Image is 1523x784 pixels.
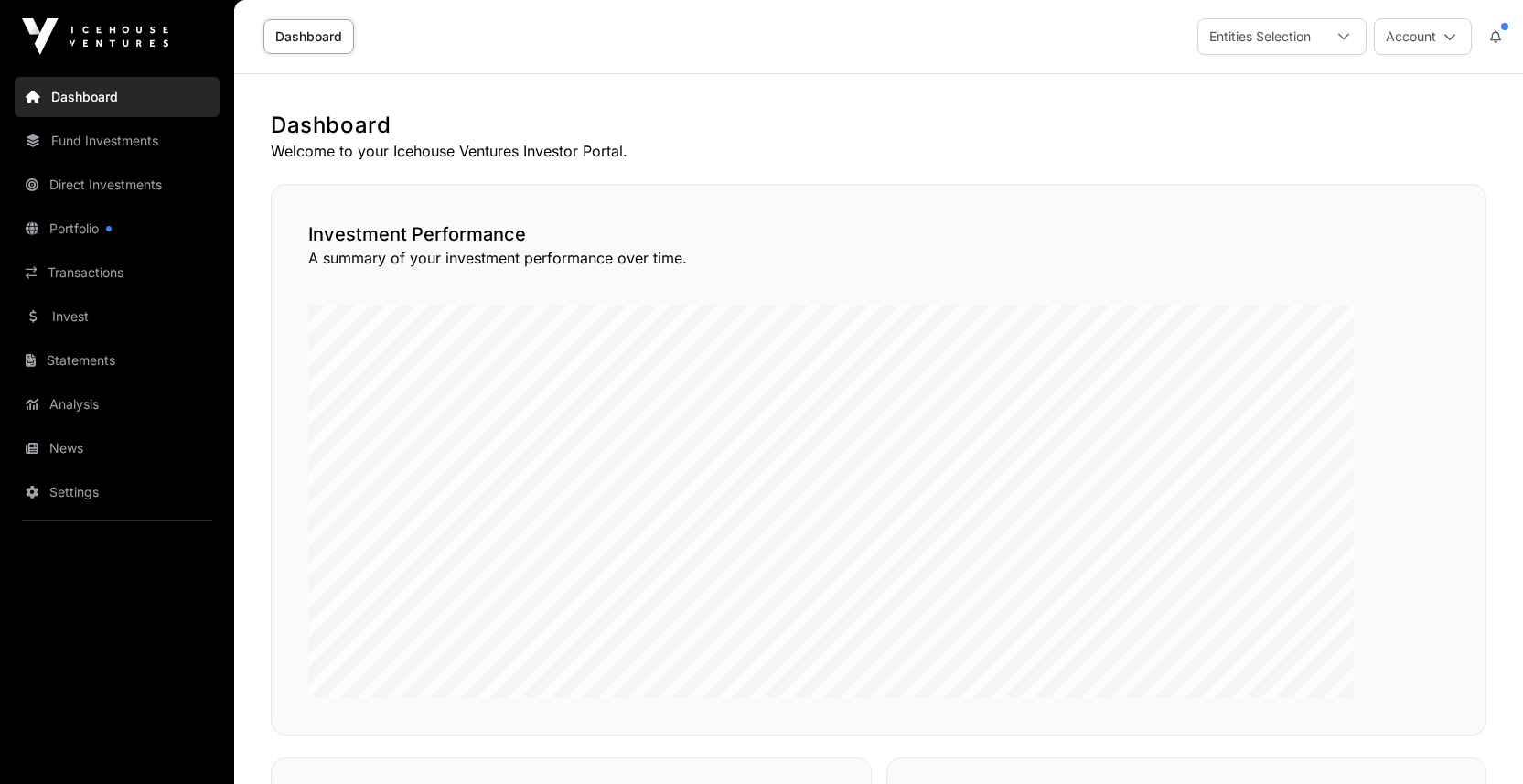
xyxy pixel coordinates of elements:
h1: Dashboard [271,111,1486,140]
a: Dashboard [263,19,354,54]
h2: Investment Performance [308,221,1449,247]
a: Dashboard [15,77,220,117]
a: Analysis [15,384,220,424]
img: Icehouse Ventures Logo [22,18,168,55]
a: Fund Investments [15,121,220,161]
a: News [15,428,220,468]
div: Entities Selection [1198,19,1322,54]
p: Welcome to your Icehouse Ventures Investor Portal. [271,140,1486,162]
p: A summary of your investment performance over time. [308,247,1449,269]
a: Settings [15,472,220,512]
a: Statements [15,340,220,381]
a: Direct Investments [15,165,220,205]
button: Account [1374,18,1472,55]
a: Transactions [15,252,220,293]
a: Invest [15,296,220,337]
iframe: Chat Widget [1432,696,1523,784]
a: Portfolio [15,209,220,249]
